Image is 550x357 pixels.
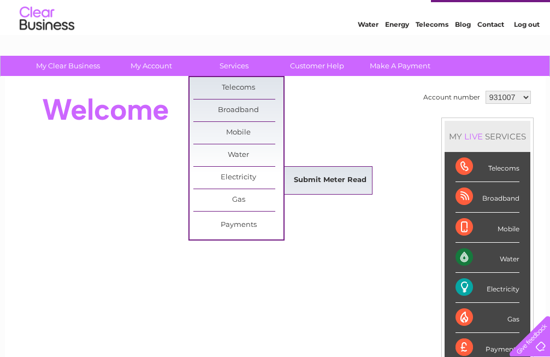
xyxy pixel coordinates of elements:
a: Customer Help [272,56,362,76]
a: Electricity [193,167,283,189]
div: Gas [456,303,519,333]
a: Make A Payment [355,56,445,76]
a: Mobile [193,122,283,144]
div: Electricity [456,273,519,303]
a: Water [358,46,379,55]
img: logo.png [19,28,75,62]
a: Payments [193,214,283,236]
div: Clear Business is a trading name of Verastar Limited (registered in [GEOGRAPHIC_DATA] No. 3667643... [17,6,534,53]
td: Account number [421,88,483,107]
a: Broadband [193,100,283,121]
div: Mobile [456,213,519,243]
a: 0333 014 3131 [344,5,419,19]
a: Energy [385,46,409,55]
div: MY SERVICES [445,121,530,152]
div: Broadband [456,182,519,212]
a: My Clear Business [23,56,113,76]
a: Gas [193,189,283,211]
a: Telecoms [416,46,448,55]
a: Telecoms [193,77,283,99]
a: Contact [477,46,504,55]
div: Telecoms [456,152,519,182]
a: My Account [106,56,196,76]
a: Blog [455,46,471,55]
a: Services [189,56,279,76]
a: Log out [514,46,540,55]
div: LIVE [462,131,485,142]
div: Water [456,243,519,273]
a: Submit Meter Read [285,169,375,191]
a: Water [193,144,283,166]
